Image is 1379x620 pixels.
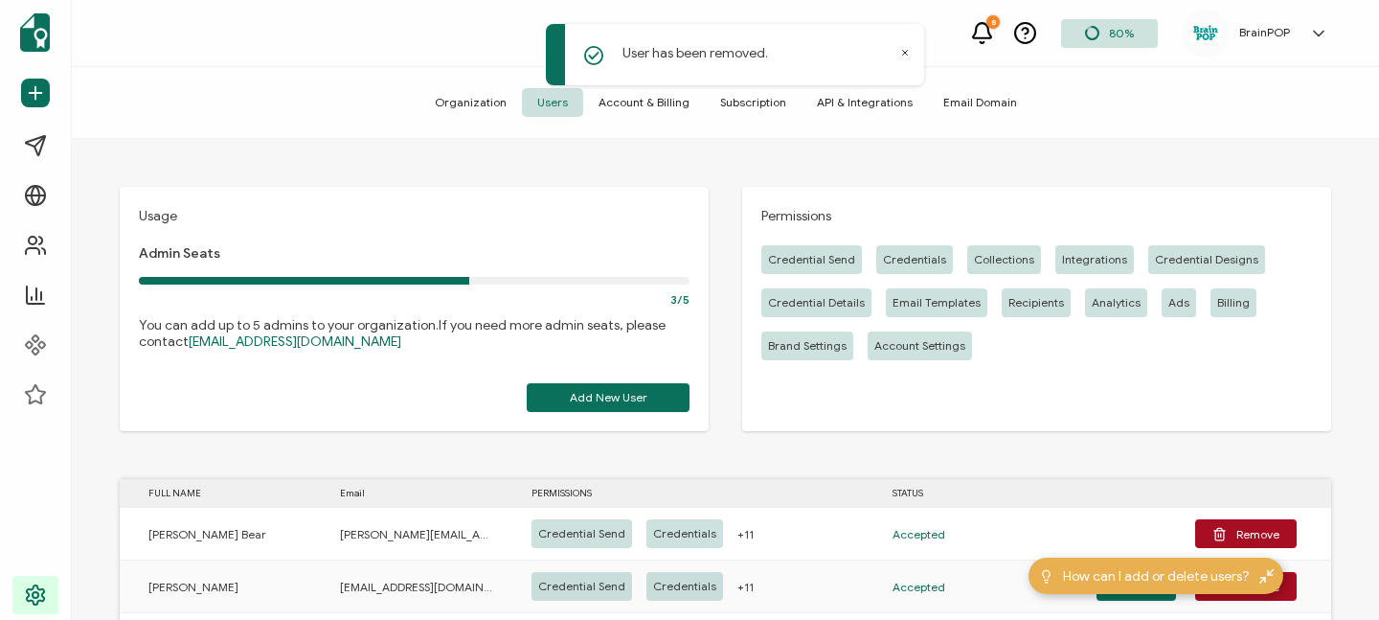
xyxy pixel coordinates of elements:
span: Credential Send [768,252,855,267]
img: 1eb1375b-662e-4d82-8de9-6d87af794625.jpg [1191,24,1220,42]
span: Subscription [705,88,802,117]
span: API & Integrations [802,88,928,117]
p: User has been removed. [622,43,768,63]
span: Credential Send [538,579,625,594]
span: Usage [139,206,177,226]
span: 80% [1109,26,1134,40]
span: Credential Details [768,295,865,310]
span: Credentials [653,526,716,541]
span: Recipients [1008,295,1064,310]
iframe: Chat Widget [1283,528,1379,620]
span: How can I add or delete users? [1063,566,1250,586]
span: Billing [1217,295,1250,310]
span: Accepted [893,576,945,598]
span: Add New User [570,392,647,403]
span: Credential Send [538,526,625,541]
span: Credentials [653,579,716,594]
div: Email [311,482,503,504]
h5: BrainPOP [1239,26,1290,39]
p: You can add up to 5 admins to your organization. [139,317,689,350]
span: Users [522,88,583,117]
div: PERMISSIONS [503,482,864,504]
span: Ads [1168,295,1189,310]
span: Email Templates [893,295,981,310]
span: [PERSON_NAME][EMAIL_ADDRESS][DOMAIN_NAME] [340,523,493,545]
span: Credentials [883,252,946,267]
span: [PERSON_NAME] Bear [148,523,266,545]
img: sertifier-logomark-colored.svg [20,13,50,52]
div: 8 [986,15,1000,29]
span: Email Domain [928,88,1032,117]
img: minimize-icon.svg [1259,569,1274,584]
span: Account & Billing [583,88,705,117]
span: Brand Settings [768,338,847,354]
div: FULL NAME [120,482,311,504]
span: Credential Designs [1155,252,1258,267]
button: Remove [1195,519,1297,548]
span: Accepted [893,523,945,545]
span: +11 [737,576,754,598]
button: Add New User [527,383,689,412]
span: Admin Seats [139,245,220,263]
span: [EMAIL_ADDRESS][DOMAIN_NAME] [340,576,493,598]
span: +11 [737,523,754,545]
span: Collections [974,252,1034,267]
span: Integrations [1062,252,1127,267]
span: Permissions [761,206,831,226]
div: STATUS [864,482,969,504]
span: 3/5 [670,292,689,308]
a: [EMAIL_ADDRESS][DOMAIN_NAME] [189,333,401,350]
span: Analytics [1092,295,1141,310]
span: Organization [419,88,522,117]
span: Account Settings [874,338,965,354]
span: [PERSON_NAME] [148,576,238,598]
span: If you need more admin seats, please contact [139,317,666,350]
